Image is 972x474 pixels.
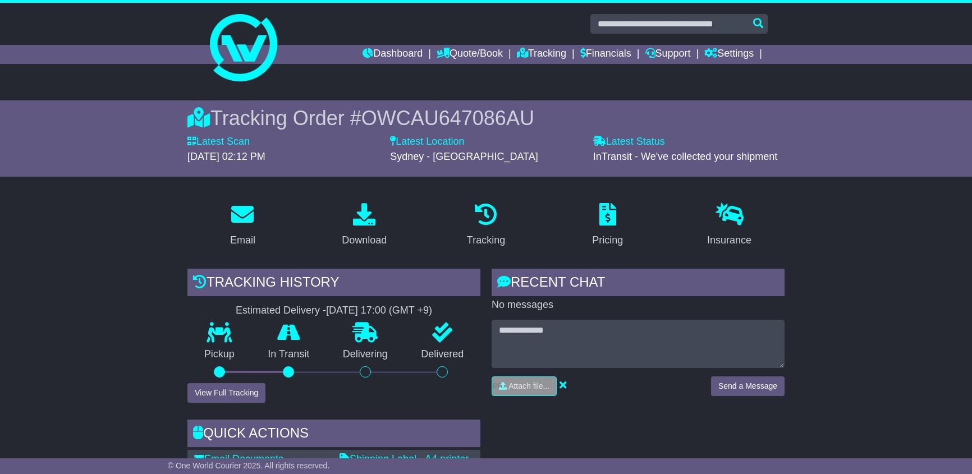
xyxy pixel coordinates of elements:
[187,151,265,162] span: [DATE] 02:12 PM
[593,136,665,148] label: Latest Status
[340,453,469,464] a: Shipping Label - A4 printer
[405,348,481,361] p: Delivered
[711,376,785,396] button: Send a Message
[187,269,480,299] div: Tracking history
[361,107,534,130] span: OWCAU647086AU
[334,199,394,252] a: Download
[700,199,759,252] a: Insurance
[251,348,327,361] p: In Transit
[342,233,387,248] div: Download
[517,45,566,64] a: Tracking
[326,305,432,317] div: [DATE] 17:00 (GMT +9)
[187,348,251,361] p: Pickup
[223,199,263,252] a: Email
[390,136,464,148] label: Latest Location
[187,420,480,450] div: Quick Actions
[645,45,691,64] a: Support
[704,45,754,64] a: Settings
[492,299,785,311] p: No messages
[326,348,405,361] p: Delivering
[492,269,785,299] div: RECENT CHAT
[187,106,785,130] div: Tracking Order #
[437,45,503,64] a: Quote/Book
[187,383,265,403] button: View Full Tracking
[363,45,423,64] a: Dashboard
[168,461,330,470] span: © One World Courier 2025. All rights reserved.
[593,151,778,162] span: InTransit - We've collected your shipment
[187,136,250,148] label: Latest Scan
[187,305,480,317] div: Estimated Delivery -
[580,45,631,64] a: Financials
[707,233,751,248] div: Insurance
[194,453,283,464] a: Email Documents
[230,233,255,248] div: Email
[467,233,505,248] div: Tracking
[592,233,623,248] div: Pricing
[390,151,538,162] span: Sydney - [GEOGRAPHIC_DATA]
[460,199,512,252] a: Tracking
[585,199,630,252] a: Pricing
